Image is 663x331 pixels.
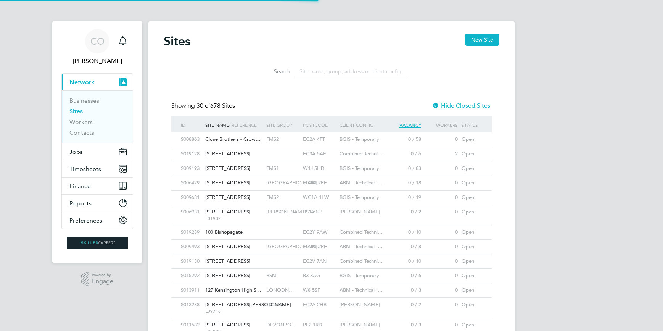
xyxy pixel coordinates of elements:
[340,272,379,279] span: BGIS - Temporary
[386,240,423,254] div: 0 / 8
[69,165,101,173] span: Timesheets
[340,165,379,171] span: BGIS - Temporary
[386,298,423,312] div: 0 / 2
[205,287,261,293] span: 127 Kensington High S…
[62,212,133,229] button: Preferences
[266,321,296,328] span: DEVONPO…
[179,132,484,139] a: S008863Close Brothers - Crow… FMS2EC2A 4FTBGIS - Temporary0 / 580Open
[179,225,484,231] a: S019289100 Bishopsgate EC2Y 9AWCombined Techni…0 / 100Open
[205,215,262,221] span: L01932
[179,190,484,197] a: S009631[STREET_ADDRESS] FMS2WC1A 1LWBGIS - Temporary0 / 190Open
[340,287,383,293] span: ABM - Technical :…
[179,147,484,153] a: S019128[STREET_ADDRESS] EC3A 5AFCombined Techni…0 / 62Open
[460,269,484,283] div: Open
[460,283,484,297] div: Open
[386,147,423,161] div: 0 / 6
[69,108,83,115] a: Sites
[266,287,294,293] span: LONODN…
[179,176,203,190] div: S006429
[340,301,380,308] span: [PERSON_NAME]
[301,161,338,176] div: W1J 5HD
[67,237,128,249] img: skilledcareers-logo-retina.png
[423,147,460,161] div: 2
[179,191,203,205] div: S009631
[61,57,133,66] span: Craig O'Donovan
[266,165,279,171] span: FMS1
[386,191,423,205] div: 0 / 19
[340,321,380,328] span: [PERSON_NAME]
[179,283,203,297] div: S013911
[179,240,203,254] div: S009493
[205,321,251,328] span: [STREET_ADDRESS]
[340,243,383,250] span: ABM - Technical :…
[340,136,379,142] span: BGIS - Temporary
[423,191,460,205] div: 0
[205,258,251,264] span: [STREET_ADDRESS]
[205,179,251,186] span: [STREET_ADDRESS]
[301,147,338,161] div: EC3A 5AF
[179,268,484,275] a: S015292[STREET_ADDRESS] BSMB3 3AGBGIS - Temporary0 / 60Open
[92,278,113,285] span: Engage
[62,195,133,212] button: Reports
[179,269,203,283] div: S015292
[179,318,484,324] a: S011582[STREET_ADDRESS] L07029DEVONPO…PL2 1RD[PERSON_NAME]0 / 30Open
[460,240,484,254] div: Open
[423,240,460,254] div: 0
[171,102,237,110] div: Showing
[205,272,251,279] span: [STREET_ADDRESS]
[179,161,203,176] div: S009193
[301,254,338,268] div: EC2V 7AN
[423,225,460,239] div: 0
[62,143,133,160] button: Jobs
[423,176,460,190] div: 0
[386,132,423,147] div: 0 / 58
[301,191,338,205] div: WC1A 1LW
[179,298,203,312] div: S013288
[179,205,203,219] div: S006931
[423,254,460,268] div: 0
[460,254,484,268] div: Open
[179,147,203,161] div: S019128
[164,34,190,49] h2: Sites
[423,161,460,176] div: 0
[205,208,251,215] span: [STREET_ADDRESS]
[338,116,386,134] div: Client Config
[386,254,423,268] div: 0 / 10
[460,132,484,147] div: Open
[460,225,484,239] div: Open
[266,272,277,279] span: BSM
[203,116,264,134] div: Site Name
[62,178,133,194] button: Finance
[386,283,423,297] div: 0 / 3
[296,64,407,79] input: Site name, group, address or client config
[301,116,338,134] div: Postcode
[62,160,133,177] button: Timesheets
[205,229,243,235] span: 100 Bishopsgate
[340,258,383,264] span: Combined Techni…
[179,225,203,239] div: S019289
[179,205,484,211] a: S006931[STREET_ADDRESS] L01932[PERSON_NAME] LA…BS1 6NP[PERSON_NAME]0 / 20Open
[205,165,251,171] span: [STREET_ADDRESS]
[266,208,319,215] span: [PERSON_NAME] LA…
[423,283,460,297] div: 0
[266,301,282,308] span: 100540
[432,102,490,110] label: Hide Closed Sites
[179,297,484,304] a: S013288[STREET_ADDRESS][PERSON_NAME] L09716100540EC2A 2HB[PERSON_NAME]0 / 20Open
[301,132,338,147] div: EC2A 4FT
[179,254,484,260] a: S019130[STREET_ADDRESS] EC2V 7ANCombined Techni…0 / 100Open
[460,191,484,205] div: Open
[340,208,380,215] span: [PERSON_NAME]
[266,243,322,250] span: [GEOGRAPHIC_DATA]…
[205,243,251,250] span: [STREET_ADDRESS]
[423,205,460,219] div: 0
[460,116,484,134] div: Status
[69,79,95,86] span: Network
[266,179,322,186] span: [GEOGRAPHIC_DATA]…
[205,194,251,200] span: [STREET_ADDRESS]
[386,269,423,283] div: 0 / 6
[386,176,423,190] div: 0 / 18
[301,298,338,312] div: EC2A 2HB
[266,136,279,142] span: FMS2
[69,217,102,224] span: Preferences
[90,36,105,46] span: CO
